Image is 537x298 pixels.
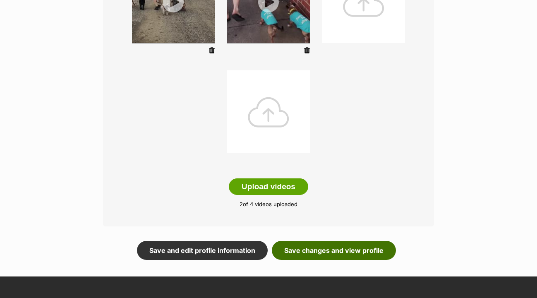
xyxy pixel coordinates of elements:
a: Save and edit profile information [137,241,268,260]
span: 2 [240,201,243,207]
p: of 4 videos uploaded [115,200,422,209]
a: Save changes and view profile [272,241,396,260]
button: Upload videos [229,178,308,195]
